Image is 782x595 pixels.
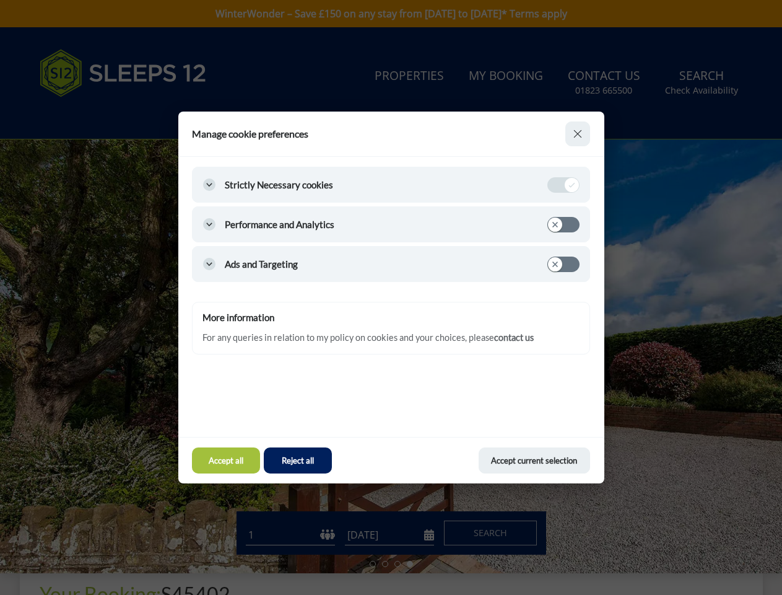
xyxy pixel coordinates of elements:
p: For any queries in relation to my policy on cookies and your choices, please [202,331,580,345]
button: Accept current selection [479,447,590,474]
button: Ads and Targeting [192,246,590,282]
h2: Manage cookie preferences [192,128,545,139]
button: Close modal [565,121,590,146]
div: More information [202,312,274,323]
button: Strictly Necessary cookies [192,167,590,203]
button: Reject all [264,447,332,474]
button: Performance and Analytics [192,206,590,242]
a: contact us [494,332,534,343]
button: Accept all [192,447,260,474]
